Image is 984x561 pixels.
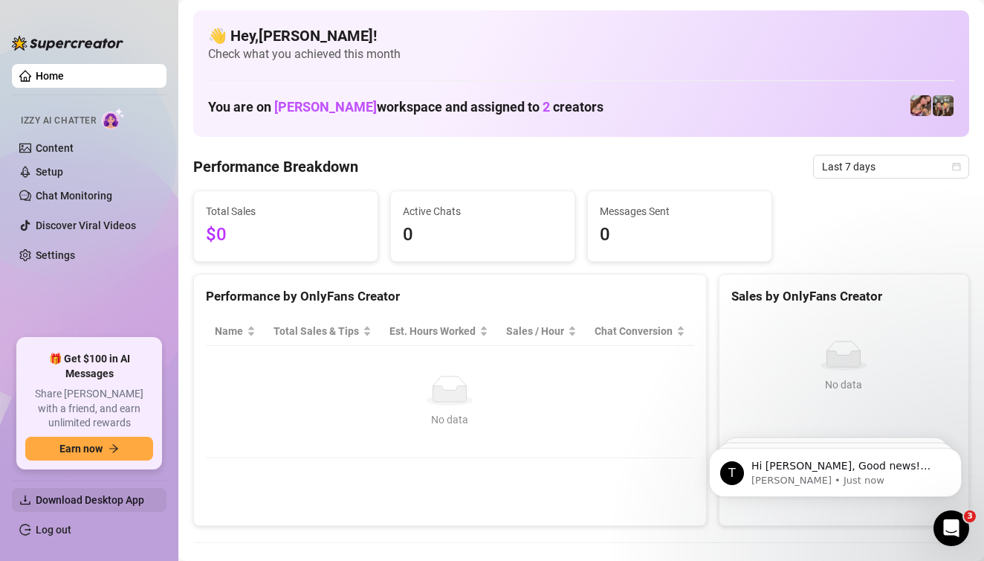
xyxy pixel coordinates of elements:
[109,443,119,454] span: arrow-right
[403,203,563,219] span: Active Chats
[273,323,360,339] span: Total Sales & Tips
[12,36,123,51] img: logo-BBDzfeDw.svg
[36,219,136,231] a: Discover Viral Videos
[910,95,931,116] img: Apex
[822,156,960,178] span: Last 7 days
[600,221,760,249] span: 0
[36,524,71,536] a: Log out
[586,317,694,346] th: Chat Conversion
[403,221,563,249] span: 0
[206,317,265,346] th: Name
[274,99,377,115] span: [PERSON_NAME]
[265,317,381,346] th: Total Sales & Tips
[25,352,153,381] span: 🎁 Get $100 in AI Messages
[36,249,75,261] a: Settings
[737,376,951,393] div: No data
[206,203,366,219] span: Total Sales
[208,46,954,62] span: Check what you achieved this month
[952,162,961,171] span: calendar
[687,417,984,521] iframe: Intercom notifications message
[36,142,74,154] a: Content
[497,317,586,346] th: Sales / Hour
[19,494,31,506] span: download
[102,108,125,129] img: AI Chatter
[964,510,976,522] span: 3
[933,95,954,116] img: Apex
[25,437,153,461] button: Earn nowarrow-right
[25,387,153,431] span: Share [PERSON_NAME] with a friend, and earn unlimited rewards
[206,286,694,307] div: Performance by OnlyFans Creator
[36,166,63,178] a: Setup
[215,323,244,339] span: Name
[595,323,673,339] span: Chat Conversion
[208,25,954,46] h4: 👋 Hey, [PERSON_NAME] !
[221,411,679,428] div: No data
[933,510,969,546] iframe: Intercom live chat
[506,323,565,339] span: Sales / Hour
[389,323,476,339] div: Est. Hours Worked
[600,203,760,219] span: Messages Sent
[59,443,103,455] span: Earn now
[36,494,144,506] span: Download Desktop App
[208,99,603,115] h1: You are on workspace and assigned to creators
[206,221,366,249] span: $0
[36,190,112,202] a: Chat Monitoring
[193,156,358,177] h4: Performance Breakdown
[731,286,957,307] div: Sales by OnlyFans Creator
[543,99,550,115] span: 2
[36,70,64,82] a: Home
[21,114,96,128] span: Izzy AI Chatter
